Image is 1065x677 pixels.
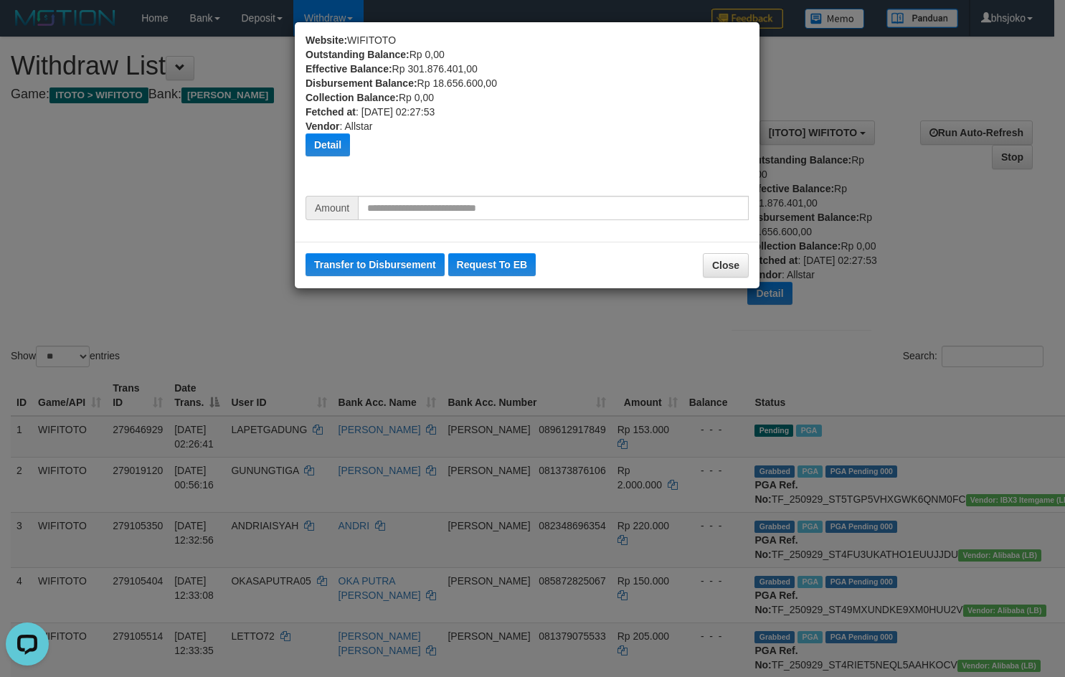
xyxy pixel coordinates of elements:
b: Vendor [306,120,339,132]
button: Open LiveChat chat widget [6,6,49,49]
button: Transfer to Disbursement [306,253,445,276]
b: Website: [306,34,347,46]
button: Request To EB [448,253,536,276]
span: Amount [306,196,358,220]
button: Close [703,253,749,278]
div: WIFITOTO Rp 0,00 Rp 301.876.401,00 Rp 18.656.600,00 Rp 0,00 : [DATE] 02:27:53 : Allstar [306,33,749,196]
b: Collection Balance: [306,92,399,103]
b: Effective Balance: [306,63,392,75]
button: Detail [306,133,350,156]
b: Outstanding Balance: [306,49,410,60]
b: Fetched at [306,106,356,118]
b: Disbursement Balance: [306,77,417,89]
